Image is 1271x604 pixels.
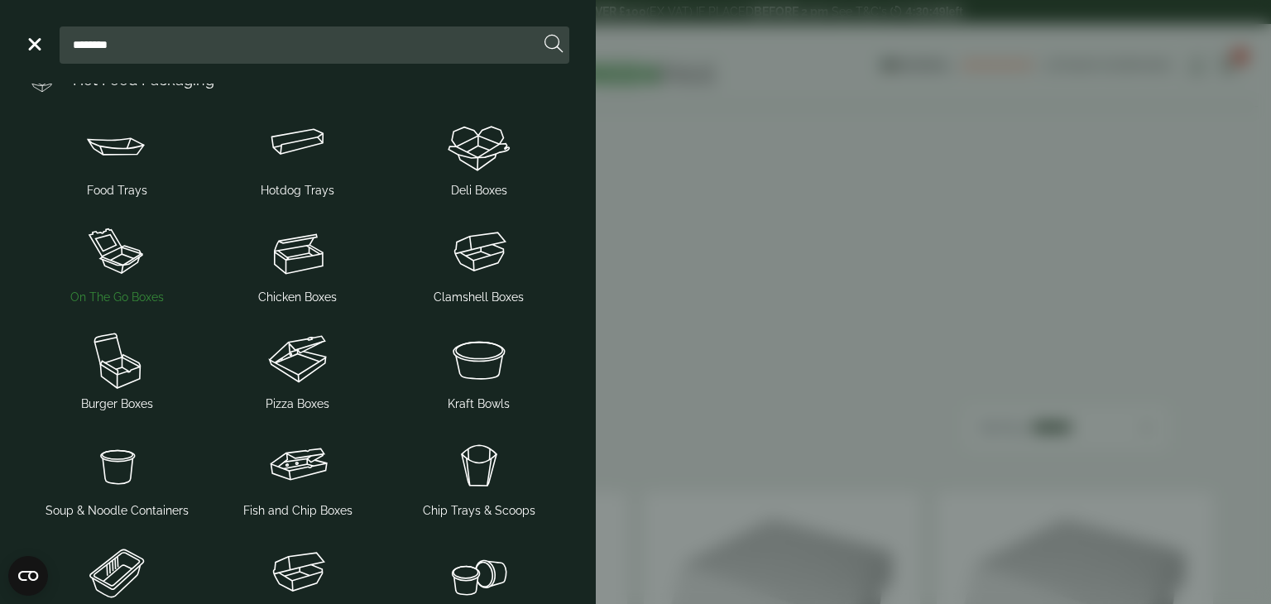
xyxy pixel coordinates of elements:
img: Food_tray.svg [33,113,201,179]
span: Hotdog Trays [261,182,334,199]
a: Deli Boxes [395,109,563,203]
img: Deli_box.svg [395,113,563,179]
a: Pizza Boxes [214,323,382,416]
img: Chip_tray.svg [395,433,563,499]
img: Chicken_box-1.svg [214,219,382,285]
img: Clamshell_box.svg [395,219,563,285]
button: Open CMP widget [8,556,48,596]
a: On The Go Boxes [33,216,201,309]
img: SoupNsalad_bowls.svg [395,326,563,392]
a: Chicken Boxes [214,216,382,309]
span: On The Go Boxes [70,289,164,306]
a: Food Trays [33,109,201,203]
img: Pizza_boxes.svg [214,326,382,392]
a: Hotdog Trays [214,109,382,203]
a: Chip Trays & Scoops [395,429,563,523]
a: Kraft Bowls [395,323,563,416]
span: Clamshell Boxes [434,289,524,306]
img: FishNchip_box.svg [214,433,382,499]
span: Deli Boxes [451,182,507,199]
a: Clamshell Boxes [395,216,563,309]
img: OnTheGo_boxes.svg [33,219,201,285]
span: Burger Boxes [81,395,153,413]
span: Chip Trays & Scoops [423,502,535,520]
a: Burger Boxes [33,323,201,416]
span: Food Trays [87,182,147,199]
span: Soup & Noodle Containers [46,502,189,520]
img: Burger_box.svg [33,326,201,392]
a: Fish and Chip Boxes [214,429,382,523]
a: Soup & Noodle Containers [33,429,201,523]
span: Chicken Boxes [258,289,337,306]
span: Fish and Chip Boxes [243,502,353,520]
img: SoupNoodle_container.svg [33,433,201,499]
img: Hotdog_tray.svg [214,113,382,179]
span: Pizza Boxes [266,395,329,413]
span: Kraft Bowls [448,395,510,413]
